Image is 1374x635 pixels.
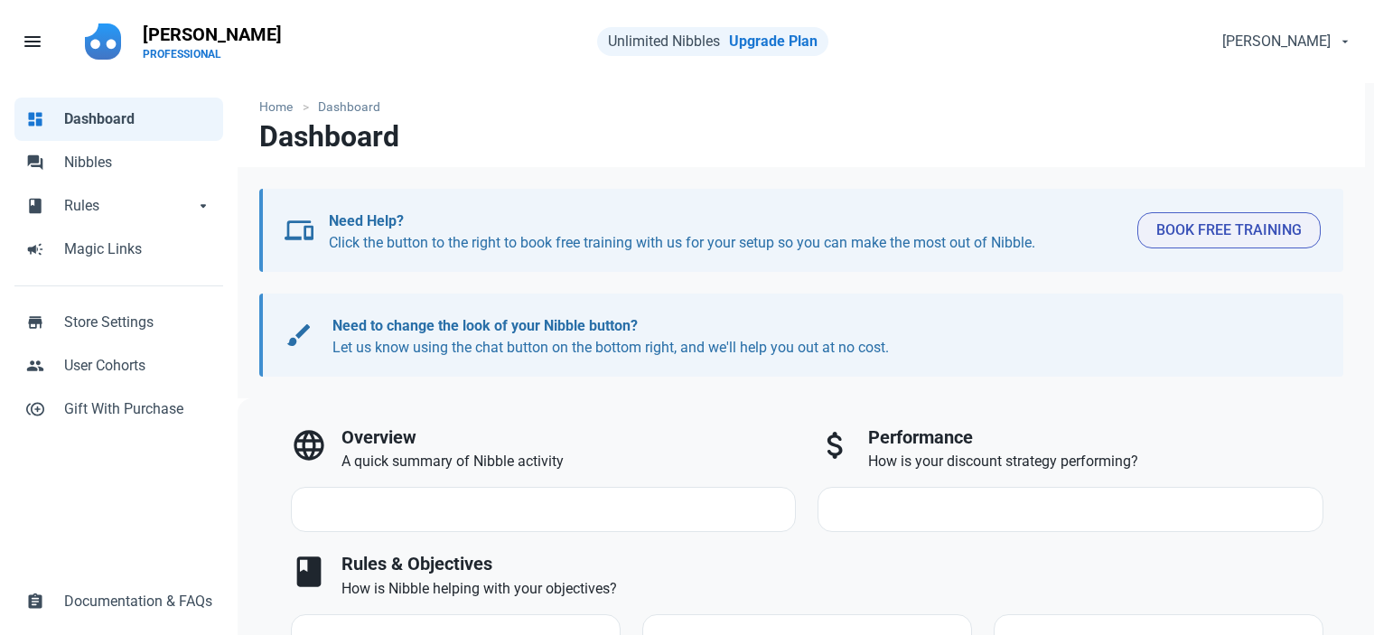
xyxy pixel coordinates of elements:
[64,195,194,217] span: Rules
[729,33,818,50] a: Upgrade Plan
[14,388,223,431] a: control_point_duplicateGift With Purchase
[341,451,797,472] p: A quick summary of Nibble activity
[194,195,212,213] span: arrow_drop_down
[14,580,223,623] a: assignmentDocumentation & FAQs
[14,141,223,184] a: forumNibbles
[143,22,282,47] p: [PERSON_NAME]
[64,108,212,130] span: Dashboard
[64,355,212,377] span: User Cohorts
[14,344,223,388] a: peopleUser Cohorts
[259,120,399,153] h1: Dashboard
[329,210,1123,254] p: Click the button to the right to book free training with us for your setup so you can make the mo...
[64,238,212,260] span: Magic Links
[818,427,854,463] span: attach_money
[14,301,223,344] a: storeStore Settings
[64,398,212,420] span: Gift With Purchase
[329,212,404,229] b: Need Help?
[608,33,720,50] span: Unlimited Nibbles
[285,321,313,350] span: brush
[291,427,327,463] span: language
[26,591,44,609] span: assignment
[1156,219,1302,241] span: Book Free Training
[341,427,797,448] h3: Overview
[22,31,43,52] span: menu
[26,312,44,330] span: store
[341,554,1323,574] h3: Rules & Objectives
[14,98,223,141] a: dashboardDashboard
[332,315,1304,359] p: Let us know using the chat button on the bottom right, and we'll help you out at no cost.
[1222,31,1331,52] span: [PERSON_NAME]
[26,398,44,416] span: control_point_duplicate
[132,14,293,69] a: [PERSON_NAME]PROFESSIONAL
[868,451,1323,472] p: How is your discount strategy performing?
[26,152,44,170] span: forum
[26,238,44,257] span: campaign
[868,427,1323,448] h3: Performance
[26,108,44,126] span: dashboard
[14,184,223,228] a: bookRulesarrow_drop_down
[64,312,212,333] span: Store Settings
[1137,212,1321,248] button: Book Free Training
[64,152,212,173] span: Nibbles
[332,317,638,334] b: Need to change the look of your Nibble button?
[285,216,313,245] span: devices
[14,228,223,271] a: campaignMagic Links
[64,591,212,612] span: Documentation & FAQs
[238,83,1365,120] nav: breadcrumbs
[26,355,44,373] span: people
[1207,23,1363,60] button: [PERSON_NAME]
[259,98,302,117] a: Home
[26,195,44,213] span: book
[143,47,282,61] p: PROFESSIONAL
[291,554,327,590] span: book
[341,578,1323,600] p: How is Nibble helping with your objectives?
